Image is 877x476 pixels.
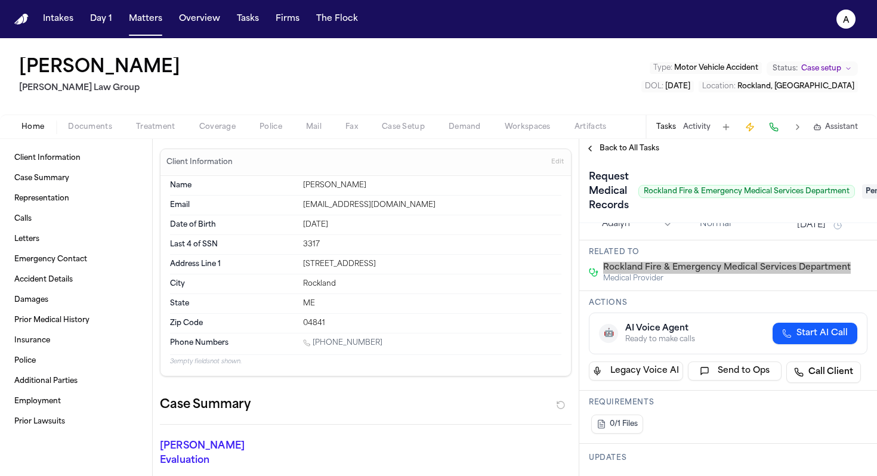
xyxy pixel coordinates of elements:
h3: Client Information [164,157,235,167]
span: Rockland, [GEOGRAPHIC_DATA] [737,83,854,90]
a: Client Information [10,149,143,168]
span: Artifacts [575,122,607,132]
dt: Name [170,181,296,190]
span: 0/1 Files [610,419,638,429]
span: Workspaces [505,122,551,132]
h3: Requirements [589,398,867,407]
span: Documents [68,122,112,132]
span: Demand [449,122,481,132]
span: Phone Numbers [170,338,228,348]
div: 04841 [303,319,561,328]
img: Finch Logo [14,14,29,25]
span: Medical Provider [603,274,851,283]
span: [DATE] [665,83,690,90]
a: Tasks [232,8,264,30]
span: Case setup [801,64,841,73]
button: 0/1 Files [591,415,643,434]
span: Case Setup [382,122,425,132]
div: [STREET_ADDRESS] [303,259,561,269]
div: Ready to make calls [625,335,695,344]
button: Legacy Voice AI [589,361,683,381]
a: Police [10,351,143,370]
h2: [PERSON_NAME] Law Group [19,81,185,95]
h2: Case Summary [160,395,251,415]
div: ME [303,299,561,308]
a: Calls [10,209,143,228]
span: 🤖 [604,327,614,339]
span: Rockland Fire & Emergency Medical Services Department [603,262,851,274]
button: Edit Type: Motor Vehicle Accident [650,62,762,74]
span: Motor Vehicle Accident [674,64,758,72]
span: Fax [345,122,358,132]
dt: State [170,299,296,308]
button: [DATE] [797,220,826,231]
a: Damages [10,290,143,310]
a: Letters [10,230,143,249]
dt: Zip Code [170,319,296,328]
button: Day 1 [85,8,117,30]
button: Tasks [656,122,676,132]
h3: Related to [589,248,867,257]
dt: Last 4 of SSN [170,240,296,249]
div: [EMAIL_ADDRESS][DOMAIN_NAME] [303,200,561,210]
span: Police [260,122,282,132]
span: Treatment [136,122,175,132]
span: Back to All Tasks [600,144,659,153]
a: Prior Medical History [10,311,143,330]
dt: Email [170,200,296,210]
h3: Actions [589,298,867,308]
span: Rockland Fire & Emergency Medical Services Department [638,185,855,198]
button: Assistant [813,122,858,132]
span: Assistant [825,122,858,132]
div: [PERSON_NAME] [303,181,561,190]
div: [DATE] [303,220,561,230]
button: Send to Ops [688,361,782,381]
div: 3317 [303,240,561,249]
dt: Address Line 1 [170,259,296,269]
h1: Request Medical Records [584,168,634,215]
span: Edit [551,158,564,166]
span: Status: [773,64,798,73]
button: Firms [271,8,304,30]
a: Additional Parties [10,372,143,391]
span: Home [21,122,44,132]
a: Representation [10,189,143,208]
a: Home [14,14,29,25]
a: Prior Lawsuits [10,412,143,431]
button: Start AI Call [773,323,857,344]
button: Edit Location: Rockland, ME [699,81,858,92]
button: Overview [174,8,225,30]
button: Create Immediate Task [742,119,758,135]
button: Add Task [718,119,734,135]
button: Normal [700,218,731,230]
button: Matters [124,8,167,30]
button: Change status from Case setup [767,61,858,76]
span: Type : [653,64,672,72]
a: Insurance [10,331,143,350]
dt: City [170,279,296,289]
button: The Flock [311,8,363,30]
p: [PERSON_NAME] Evaluation [160,439,288,468]
div: AI Voice Agent [625,323,695,335]
span: Coverage [199,122,236,132]
p: 3 empty fields not shown. [170,357,561,366]
button: Intakes [38,8,78,30]
span: Start AI Call [796,327,848,339]
h3: Updates [589,453,867,463]
a: Employment [10,392,143,411]
a: Emergency Contact [10,250,143,269]
div: Rockland [303,279,561,289]
a: Call 1 (207) 319-6449 [303,338,382,348]
button: Edit [548,153,567,172]
span: Mail [306,122,322,132]
a: Case Summary [10,169,143,188]
a: Call Client [786,361,861,383]
h1: [PERSON_NAME] [19,57,180,79]
a: Accident Details [10,270,143,289]
dt: Date of Birth [170,220,296,230]
span: Location : [702,83,736,90]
